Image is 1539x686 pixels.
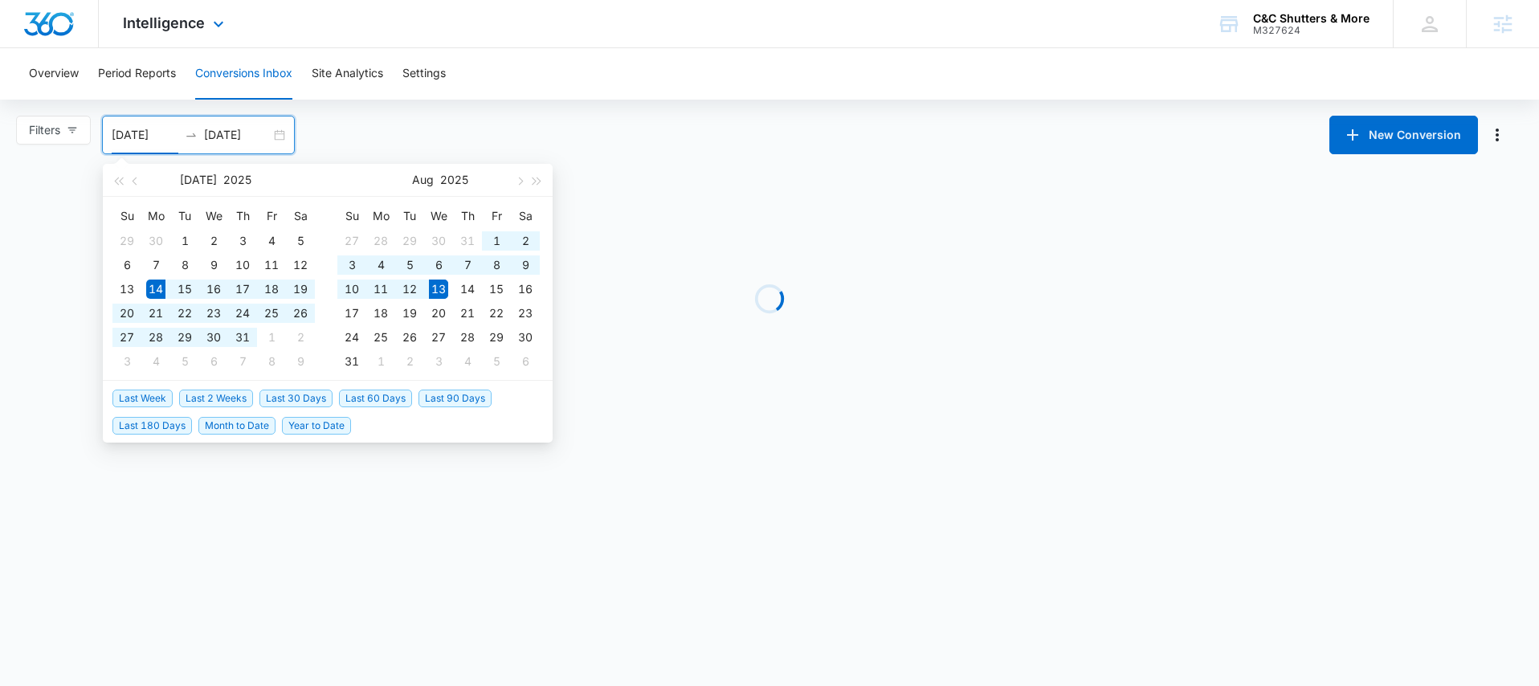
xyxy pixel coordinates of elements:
[429,255,448,275] div: 6
[482,301,511,325] td: 2025-08-22
[185,129,198,141] span: to
[262,328,281,347] div: 1
[170,349,199,374] td: 2025-08-05
[516,255,535,275] div: 9
[146,255,165,275] div: 7
[342,255,361,275] div: 3
[175,328,194,347] div: 29
[146,231,165,251] div: 30
[453,203,482,229] th: Th
[400,280,419,299] div: 12
[112,253,141,277] td: 2025-07-06
[291,328,310,347] div: 2
[366,325,395,349] td: 2025-08-25
[1253,25,1370,36] div: account id
[371,304,390,323] div: 18
[482,203,511,229] th: Fr
[429,280,448,299] div: 13
[312,48,383,100] button: Site Analytics
[424,253,453,277] td: 2025-08-06
[291,280,310,299] div: 19
[342,352,361,371] div: 31
[29,121,60,139] span: Filters
[487,328,506,347] div: 29
[366,229,395,253] td: 2025-07-28
[487,304,506,323] div: 22
[257,325,286,349] td: 2025-08-01
[257,253,286,277] td: 2025-07-11
[516,328,535,347] div: 30
[170,301,199,325] td: 2025-07-22
[400,231,419,251] div: 29
[400,255,419,275] div: 5
[482,253,511,277] td: 2025-08-08
[175,255,194,275] div: 8
[141,301,170,325] td: 2025-07-21
[1329,116,1478,154] button: New Conversion
[412,164,434,196] button: Aug
[228,277,257,301] td: 2025-07-17
[146,352,165,371] div: 4
[198,417,276,435] span: Month to Date
[257,229,286,253] td: 2025-07-04
[146,304,165,323] div: 21
[175,231,194,251] div: 1
[141,229,170,253] td: 2025-06-30
[371,352,390,371] div: 1
[170,229,199,253] td: 2025-07-01
[458,328,477,347] div: 28
[458,255,477,275] div: 7
[339,390,412,407] span: Last 60 Days
[1253,12,1370,25] div: account name
[257,203,286,229] th: Fr
[511,277,540,301] td: 2025-08-16
[185,129,198,141] span: swap-right
[453,253,482,277] td: 2025-08-07
[286,229,315,253] td: 2025-07-05
[117,352,137,371] div: 3
[511,325,540,349] td: 2025-08-30
[233,352,252,371] div: 7
[400,304,419,323] div: 19
[199,229,228,253] td: 2025-07-02
[112,325,141,349] td: 2025-07-27
[233,231,252,251] div: 3
[199,253,228,277] td: 2025-07-09
[112,126,178,144] input: Start date
[112,349,141,374] td: 2025-08-03
[228,325,257,349] td: 2025-07-31
[395,229,424,253] td: 2025-07-29
[16,116,91,145] button: Filters
[1484,122,1510,148] button: Manage Numbers
[337,203,366,229] th: Su
[424,301,453,325] td: 2025-08-20
[429,328,448,347] div: 27
[371,255,390,275] div: 4
[204,126,271,144] input: End date
[291,304,310,323] div: 26
[228,301,257,325] td: 2025-07-24
[482,349,511,374] td: 2025-09-05
[440,164,468,196] button: 2025
[286,277,315,301] td: 2025-07-19
[453,301,482,325] td: 2025-08-21
[259,390,333,407] span: Last 30 Days
[286,301,315,325] td: 2025-07-26
[458,280,477,299] div: 14
[141,349,170,374] td: 2025-08-04
[262,304,281,323] div: 25
[180,164,217,196] button: [DATE]
[395,301,424,325] td: 2025-08-19
[511,229,540,253] td: 2025-08-02
[282,417,351,435] span: Year to Date
[337,325,366,349] td: 2025-08-24
[233,328,252,347] div: 31
[29,48,79,100] button: Overview
[286,325,315,349] td: 2025-08-02
[141,277,170,301] td: 2025-07-14
[204,255,223,275] div: 9
[291,255,310,275] div: 12
[366,301,395,325] td: 2025-08-18
[395,277,424,301] td: 2025-08-12
[516,352,535,371] div: 6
